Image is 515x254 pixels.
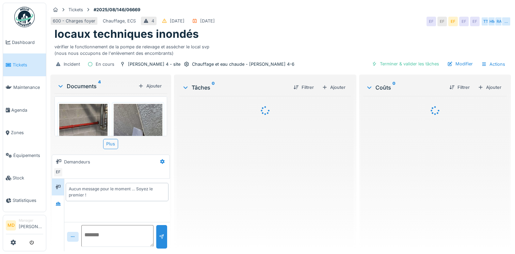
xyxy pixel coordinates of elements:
span: Statistiques [13,197,43,204]
div: [PERSON_NAME] 4 - site [128,61,180,67]
div: 600 - Charges foyer [53,18,95,24]
div: EF [53,168,63,177]
div: Actions [478,59,508,69]
span: Dashboard [12,39,43,46]
div: Coûts [366,83,444,92]
a: Dashboard [3,31,46,53]
div: EF [470,17,480,26]
span: Tickets [13,62,43,68]
a: Statistiques [3,189,46,212]
div: Tickets [68,6,83,13]
div: Ajouter [135,81,164,91]
div: vérifier le fonctionnement de la pompe de relevage et assécher le local svp (nous nous occupons d... [54,41,507,57]
sup: 0 [212,83,215,92]
div: Plus [103,139,118,149]
span: Agenda [11,107,43,113]
div: Filtrer [447,83,472,92]
span: Maintenance [13,84,43,91]
div: Incident [64,61,80,67]
div: 4 [151,18,154,24]
div: RA [495,17,504,26]
div: [DATE] [170,18,184,24]
sup: 4 [98,82,101,90]
a: Agenda [3,99,46,121]
a: MD Manager[PERSON_NAME] [6,218,43,234]
div: HM [488,17,497,26]
img: vm5pbxenem09qh7odyaq1ixjrpzk [114,104,162,209]
a: Maintenance [3,76,46,99]
div: EF [427,17,436,26]
div: TT [481,17,490,26]
div: Terminer & valider les tâches [369,59,442,68]
div: Ajouter [475,83,504,92]
li: MD [6,220,16,231]
div: [DATE] [200,18,215,24]
sup: 0 [392,83,396,92]
div: Tâches [182,83,288,92]
img: ikl9y7bw93uqkfmhsol5nayl9kwk [59,104,108,209]
div: EF [437,17,447,26]
a: Tickets [3,53,46,76]
div: EF [459,17,469,26]
div: Filtrer [291,83,317,92]
div: Manager [19,218,43,223]
div: … [501,17,511,26]
span: Zones [11,129,43,136]
img: Badge_color-CXgf-gQk.svg [14,7,35,27]
div: Chauffage, ECS [103,18,136,24]
div: Ajouter [319,83,348,92]
li: [PERSON_NAME] [19,218,43,233]
a: Zones [3,122,46,144]
span: Équipements [13,152,43,159]
div: Documents [57,82,135,90]
div: En cours [96,61,114,67]
a: Stock [3,166,46,189]
div: Chauffage et eau chaude - [PERSON_NAME] 4-6 [192,61,294,67]
div: EF [448,17,458,26]
strong: #2025/08/146/06669 [91,6,143,13]
div: Aucun message pour le moment … Soyez le premier ! [69,186,165,198]
h1: locaux techniques inondés [54,28,199,41]
a: Équipements [3,144,46,166]
span: Stock [13,175,43,181]
div: Modifier [445,59,476,68]
div: Demandeurs [64,159,90,165]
